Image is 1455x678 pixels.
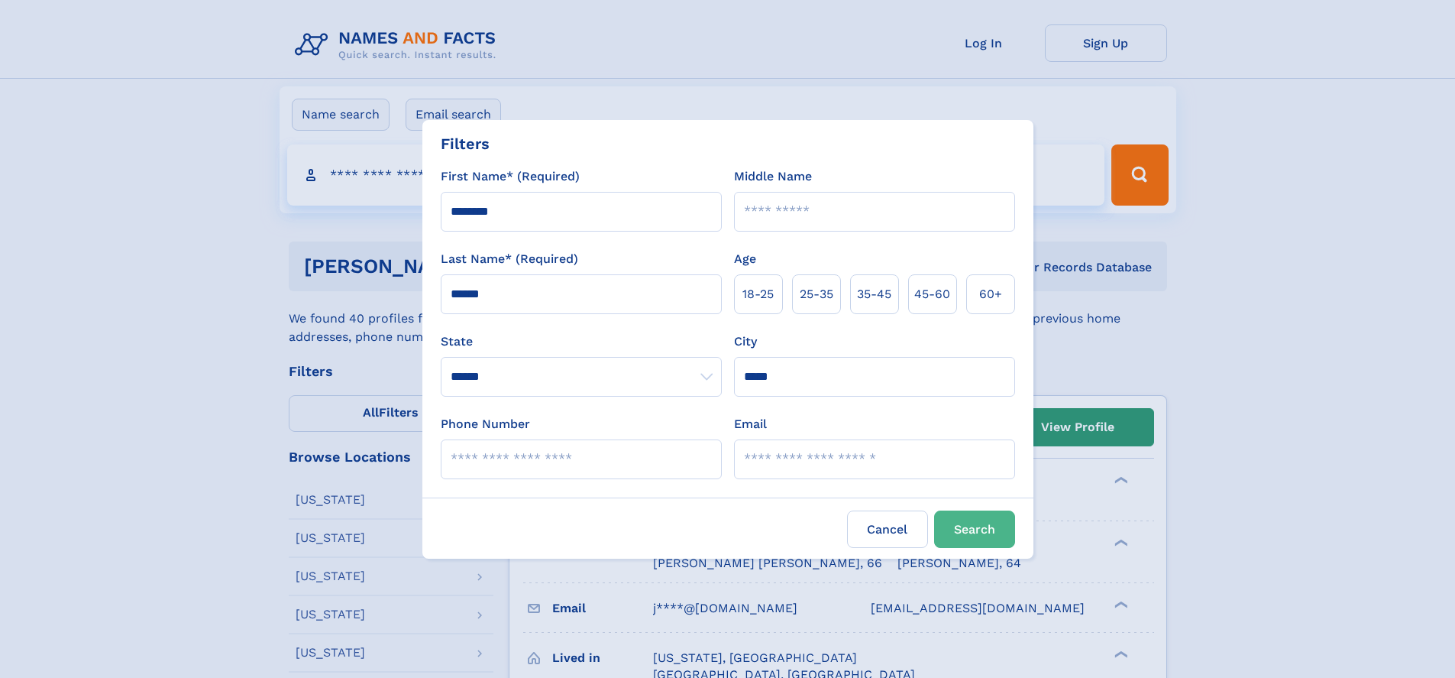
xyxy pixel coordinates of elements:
[441,132,490,155] div: Filters
[441,167,580,186] label: First Name* (Required)
[734,333,757,351] label: City
[934,511,1015,548] button: Search
[847,511,928,548] label: Cancel
[441,333,722,351] label: State
[734,415,767,433] label: Email
[800,285,833,303] span: 25‑35
[979,285,1002,303] span: 60+
[734,250,756,268] label: Age
[914,285,950,303] span: 45‑60
[734,167,812,186] label: Middle Name
[441,415,530,433] label: Phone Number
[441,250,578,268] label: Last Name* (Required)
[742,285,774,303] span: 18‑25
[857,285,891,303] span: 35‑45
